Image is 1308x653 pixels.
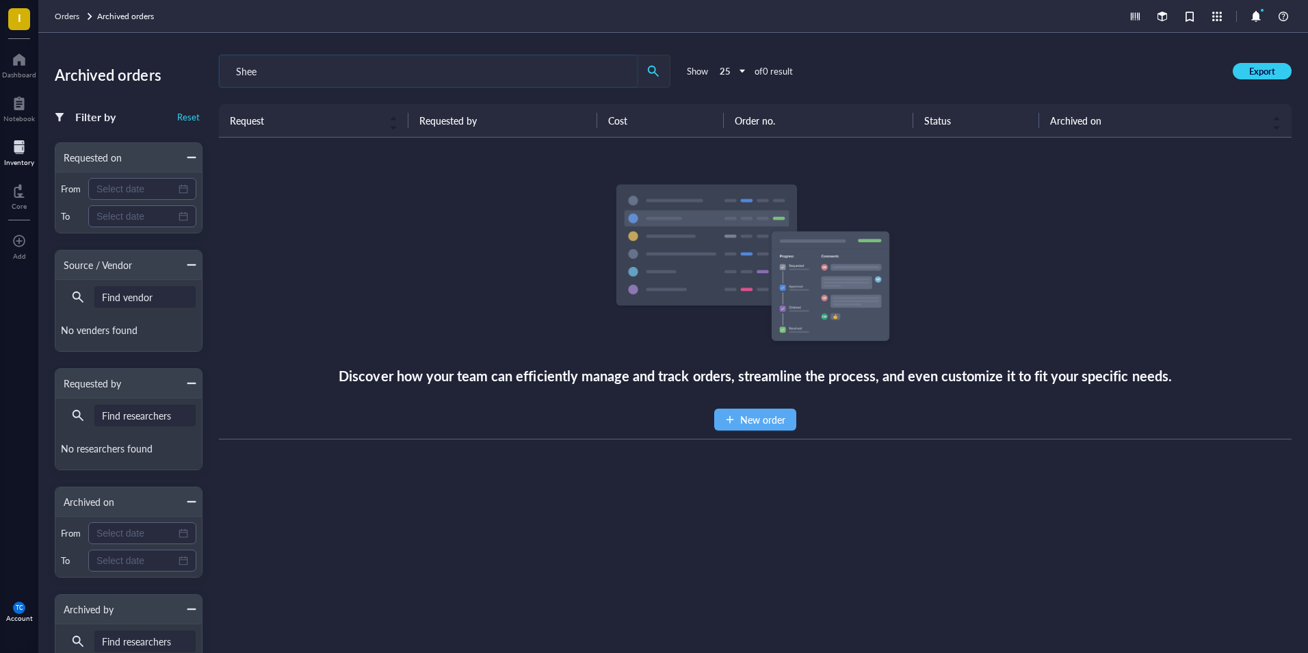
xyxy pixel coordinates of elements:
[12,180,27,210] a: Core
[615,184,895,348] img: Empty state
[55,494,114,509] div: Archived on
[55,602,114,617] div: Archived by
[61,435,196,464] div: No researchers found
[720,64,731,77] b: 25
[12,202,27,210] div: Core
[230,113,381,128] span: Request
[1233,63,1292,79] button: Export
[18,9,21,26] span: I
[177,111,200,123] span: Reset
[55,257,132,272] div: Source / Vendor
[1249,65,1275,77] span: Export
[61,554,83,567] div: To
[61,527,83,539] div: From
[16,604,23,611] span: TC
[61,183,83,195] div: From
[55,376,121,391] div: Requested by
[96,181,176,196] input: Select date
[55,10,94,23] a: Orders
[1039,104,1292,137] th: Archived on
[219,104,408,137] th: Request
[714,409,796,431] button: New order
[3,92,35,123] a: Notebook
[597,104,723,137] th: Cost
[724,104,913,137] th: Order no.
[13,252,26,260] div: Add
[61,317,196,346] div: No venders found
[3,114,35,123] div: Notebook
[55,150,122,165] div: Requested on
[913,104,1039,137] th: Status
[4,158,34,166] div: Inventory
[408,104,598,137] th: Requested by
[96,209,176,224] input: Select date
[2,49,36,79] a: Dashboard
[687,65,708,77] div: Show
[97,10,157,23] a: Archived orders
[61,210,83,222] div: To
[6,614,33,622] div: Account
[75,108,116,126] div: Filter by
[96,526,176,541] input: Select date
[55,62,202,88] div: Archived orders
[96,553,176,568] input: Select date
[174,109,202,125] button: Reset
[740,412,785,427] span: New order
[2,71,36,79] div: Dashboard
[339,365,1171,387] div: Discover how your team can efficiently manage and track orders, streamline the process, and even ...
[55,10,79,22] span: Orders
[755,65,793,77] div: of 0 result
[1050,113,1264,128] span: Archived on
[4,136,34,166] a: Inventory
